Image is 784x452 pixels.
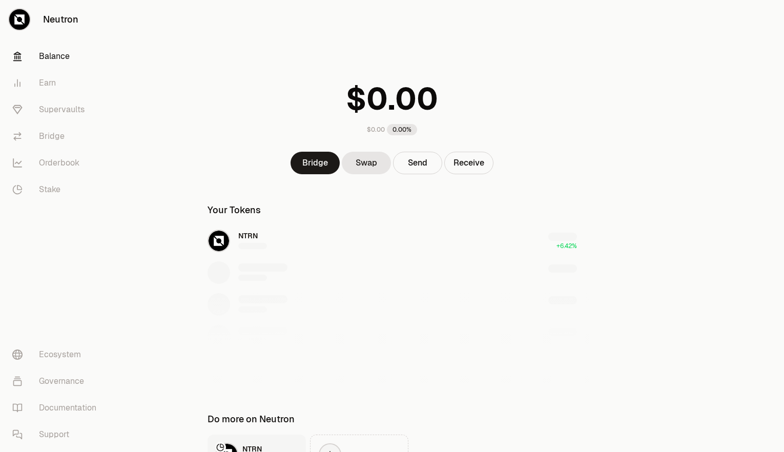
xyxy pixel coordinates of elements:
[4,395,111,421] a: Documentation
[291,152,340,174] a: Bridge
[208,203,261,217] div: Your Tokens
[393,152,442,174] button: Send
[4,421,111,448] a: Support
[4,176,111,203] a: Stake
[342,152,391,174] a: Swap
[4,123,111,150] a: Bridge
[387,124,417,135] div: 0.00%
[4,341,111,368] a: Ecosystem
[4,43,111,70] a: Balance
[444,152,493,174] button: Receive
[4,70,111,96] a: Earn
[208,412,295,426] div: Do more on Neutron
[4,150,111,176] a: Orderbook
[4,368,111,395] a: Governance
[367,126,385,134] div: $0.00
[4,96,111,123] a: Supervaults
